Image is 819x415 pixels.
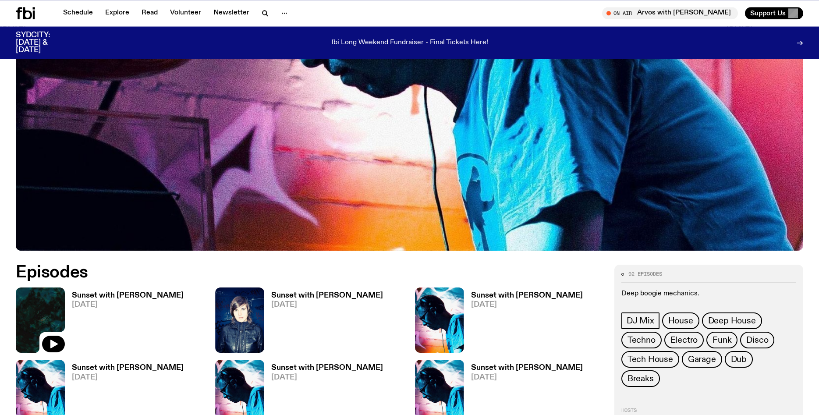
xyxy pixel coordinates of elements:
a: Schedule [58,7,98,19]
a: Volunteer [165,7,206,19]
span: House [668,316,693,326]
a: Techno [621,332,662,348]
span: [DATE] [271,374,383,381]
span: Garage [688,355,716,364]
span: Techno [628,335,656,345]
span: Funk [713,335,731,345]
span: [DATE] [72,301,184,309]
a: Sunset with [PERSON_NAME][DATE] [464,292,583,353]
p: fbi Long Weekend Fundraiser - Final Tickets Here! [331,39,488,47]
a: Explore [100,7,135,19]
span: Breaks [628,374,654,383]
span: [DATE] [271,301,383,309]
a: Dub [725,351,753,368]
h3: Sunset with [PERSON_NAME] [72,292,184,299]
span: Electro [670,335,698,345]
span: [DATE] [471,374,583,381]
a: Newsletter [208,7,255,19]
a: House [662,312,699,329]
h3: Sunset with [PERSON_NAME] [72,364,184,372]
a: Funk [706,332,737,348]
h3: Sunset with [PERSON_NAME] [471,364,583,372]
img: Simon Caldwell stands side on, looking downwards. He has headphones on. Behind him is a brightly ... [415,287,464,353]
a: Electro [664,332,704,348]
p: Deep boogie mechanics. [621,290,796,298]
h3: Sunset with [PERSON_NAME] [271,292,383,299]
span: Disco [746,335,768,345]
h3: SYDCITY: [DATE] & [DATE] [16,32,72,54]
span: Dub [731,355,747,364]
a: Sunset with [PERSON_NAME][DATE] [65,292,184,353]
button: Support Us [745,7,803,19]
span: [DATE] [471,301,583,309]
span: DJ Mix [627,316,654,326]
span: [DATE] [72,374,184,381]
a: Breaks [621,370,660,387]
span: 92 episodes [628,272,662,277]
h3: Sunset with [PERSON_NAME] [271,364,383,372]
h2: Episodes [16,265,537,280]
a: Disco [740,332,774,348]
span: Deep House [708,316,756,326]
a: DJ Mix [621,312,659,329]
a: Deep House [702,312,762,329]
a: Tech House [621,351,679,368]
button: On AirArvos with [PERSON_NAME] [602,7,738,19]
a: Read [136,7,163,19]
span: Tech House [628,355,673,364]
h3: Sunset with [PERSON_NAME] [471,292,583,299]
span: Support Us [750,9,786,17]
a: Garage [682,351,722,368]
a: Sunset with [PERSON_NAME][DATE] [264,292,383,353]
